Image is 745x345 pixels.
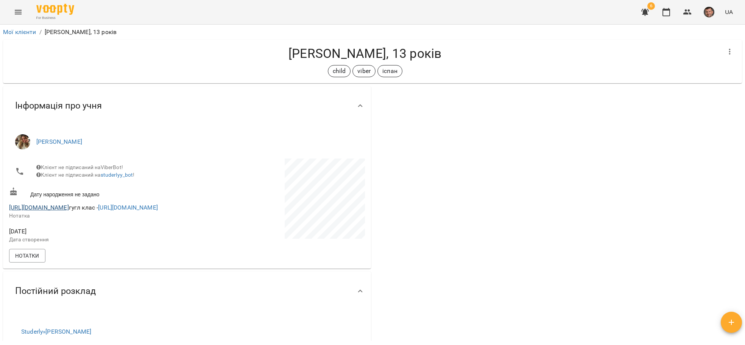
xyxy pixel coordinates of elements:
span: гугл клас - [9,204,158,211]
span: Постійний розклад [15,285,96,297]
div: Постійний розклад [3,272,371,311]
img: 75717b8e963fcd04a603066fed3de194.png [704,7,714,17]
p: Нотатка [9,212,185,220]
p: viber [357,67,371,76]
div: Інформація про учня [3,86,371,125]
span: 6 [647,2,655,10]
span: Клієнт не підписаний на ! [36,172,135,178]
img: Voopty Logo [36,4,74,15]
p: іспан [382,67,397,76]
p: child [333,67,346,76]
h4: [PERSON_NAME], 13 років [9,46,721,61]
li: / [39,28,42,37]
span: For Business [36,16,74,20]
a: Studerly»[PERSON_NAME] [21,328,91,335]
img: Назаренко Катерина Андріївна [15,134,30,149]
div: іспан [377,65,402,77]
div: Дату народження не задано [8,186,187,200]
div: child [328,65,351,77]
span: [DATE] [9,227,185,236]
span: Клієнт не підписаний на ViberBot! [36,164,123,170]
a: Мої клієнти [3,28,36,36]
a: [URL][DOMAIN_NAME] [98,204,158,211]
p: [PERSON_NAME], 13 років [45,28,117,37]
span: Нотатки [15,251,39,260]
span: UA [725,8,733,16]
a: studerlyy_bot [101,172,133,178]
div: viber [352,65,376,77]
p: Дата створення [9,236,185,244]
span: Інформація про учня [15,100,102,112]
button: Menu [9,3,27,21]
button: Нотатки [9,249,45,263]
nav: breadcrumb [3,28,742,37]
a: [PERSON_NAME] [36,138,82,145]
a: [URL][DOMAIN_NAME] [9,204,69,211]
button: UA [722,5,736,19]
